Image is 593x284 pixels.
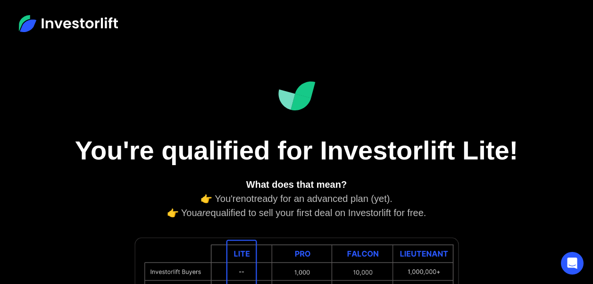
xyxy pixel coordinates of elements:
[246,179,347,190] strong: What does that mean?
[561,252,584,275] div: Open Intercom Messenger
[241,193,254,204] em: not
[61,134,533,166] h1: You're qualified for Investorlift Lite!
[278,81,316,111] img: Investorlift Dashboard
[94,177,500,220] div: 👉 You're ready for an advanced plan (yet). 👉 You qualified to sell your first deal on Investorlif...
[197,208,211,218] em: are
